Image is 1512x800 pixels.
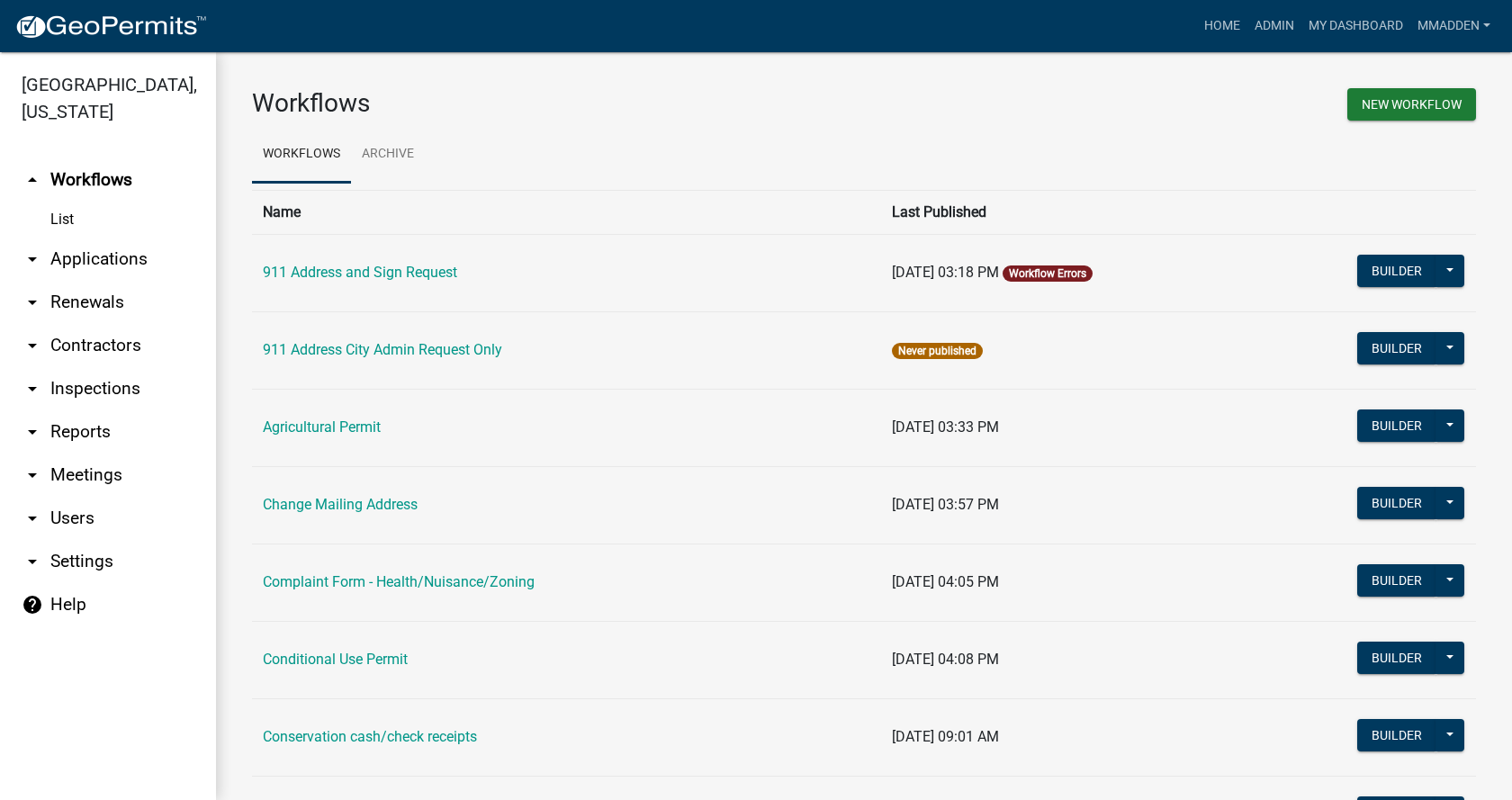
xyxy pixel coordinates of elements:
[22,248,43,270] i: arrow_drop_down
[252,190,881,234] th: Name
[1357,642,1436,674] button: Builder
[1357,564,1436,597] button: Builder
[892,264,999,281] span: [DATE] 03:18 PM
[22,292,43,313] i: arrow_drop_down
[1357,487,1436,519] button: Builder
[892,651,999,668] span: [DATE] 04:08 PM
[263,418,381,436] a: Agricultural Permit
[263,573,535,590] a: Complaint Form - Health/Nuisance/Zoning
[263,496,418,513] a: Change Mailing Address
[263,341,502,358] a: 911 Address City Admin Request Only
[22,378,43,400] i: arrow_drop_down
[22,421,43,443] i: arrow_drop_down
[892,496,999,513] span: [DATE] 03:57 PM
[252,126,351,184] a: Workflows
[22,551,43,572] i: arrow_drop_down
[1357,332,1436,364] button: Builder
[1301,9,1410,43] a: My Dashboard
[1197,9,1247,43] a: Home
[1009,267,1086,280] a: Workflow Errors
[1247,9,1301,43] a: Admin
[263,264,457,281] a: 911 Address and Sign Request
[1357,409,1436,442] button: Builder
[1347,88,1476,121] button: New Workflow
[892,343,983,359] span: Never published
[22,594,43,616] i: help
[1357,255,1436,287] button: Builder
[892,728,999,745] span: [DATE] 09:01 AM
[252,88,850,119] h3: Workflows
[1410,9,1498,43] a: mmadden
[263,651,408,668] a: Conditional Use Permit
[881,190,1256,234] th: Last Published
[892,573,999,590] span: [DATE] 04:05 PM
[22,169,43,191] i: arrow_drop_up
[351,126,425,184] a: Archive
[22,335,43,356] i: arrow_drop_down
[892,418,999,436] span: [DATE] 03:33 PM
[263,728,477,745] a: Conservation cash/check receipts
[22,508,43,529] i: arrow_drop_down
[22,464,43,486] i: arrow_drop_down
[1357,719,1436,751] button: Builder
